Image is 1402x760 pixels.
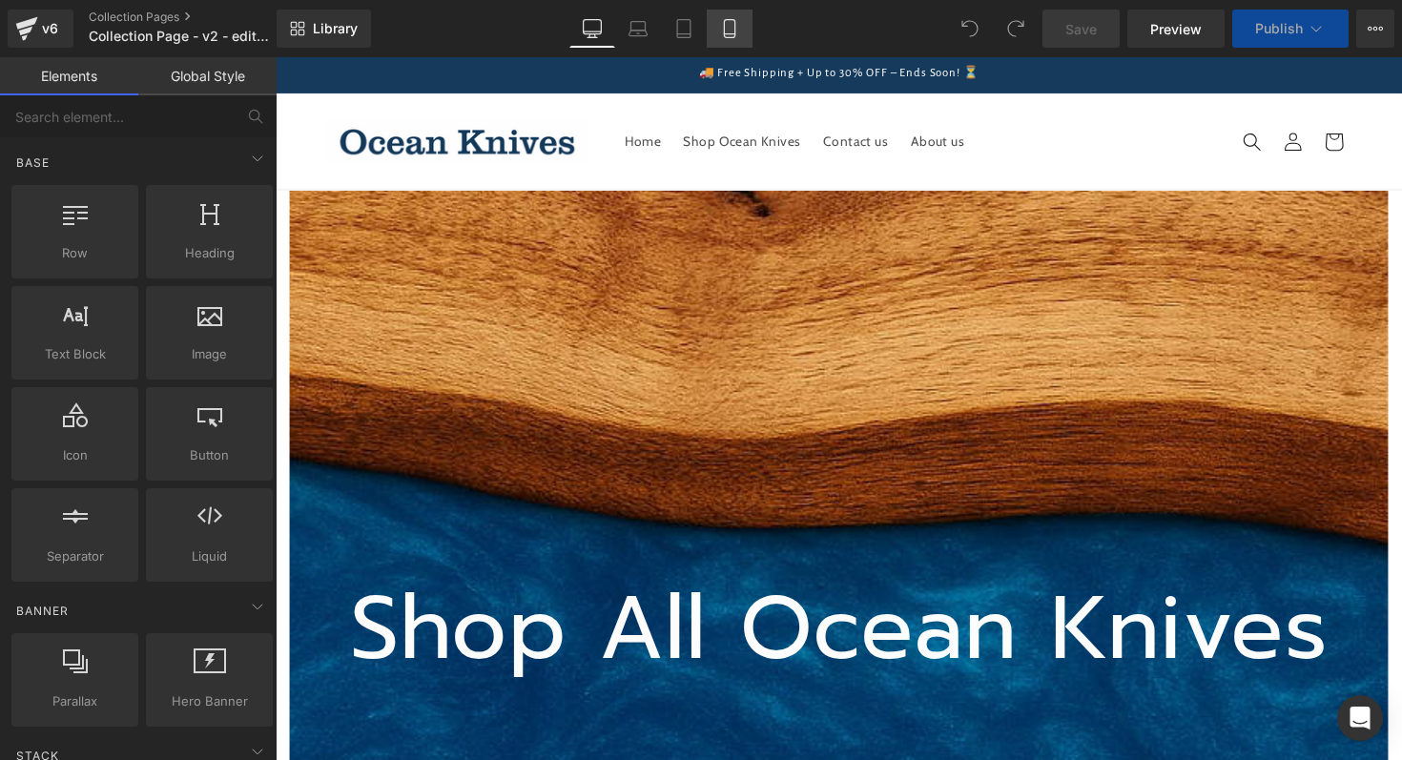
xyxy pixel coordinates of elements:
[8,10,73,48] a: v6
[639,66,717,106] a: About us
[1337,695,1383,741] div: Open Intercom Messenger
[615,10,661,48] a: Laptop
[358,77,395,94] span: Home
[17,691,133,711] span: Parallax
[152,344,267,364] span: Image
[14,505,1140,667] p: Shop All Ocean Knives
[17,344,133,364] span: Text Block
[17,445,133,465] span: Icon
[38,16,62,41] div: v6
[152,243,267,263] span: Heading
[89,29,272,44] span: Collection Page - v2 - edited by staff
[549,66,639,106] a: Contact us
[569,10,615,48] a: Desktop
[277,10,371,48] a: New Library
[138,57,277,95] a: Global Style
[418,77,538,94] span: Shop Ocean Knives
[313,20,358,37] span: Library
[707,10,753,48] a: Mobile
[434,10,721,23] span: 🚚 Free Shipping + Up to 30% OFF – Ends Soon! ⏳
[152,546,267,566] span: Liquid
[997,10,1035,48] button: Redo
[152,691,267,711] span: Hero Banner
[979,66,1021,108] summary: Search
[1150,19,1202,39] span: Preview
[406,66,549,106] a: Shop Ocean Knives
[650,77,706,94] span: About us
[46,56,327,116] a: Ocean Knives
[17,546,133,566] span: Separator
[1255,21,1303,36] span: Publish
[1065,19,1097,39] span: Save
[661,10,707,48] a: Tablet
[1232,10,1349,48] button: Publish
[152,445,267,465] span: Button
[1127,10,1225,48] a: Preview
[89,10,308,25] a: Collection Pages
[14,154,52,172] span: Base
[346,66,406,106] a: Home
[17,243,133,263] span: Row
[14,602,71,620] span: Banner
[561,77,628,94] span: Contact us
[951,10,989,48] button: Undo
[1356,10,1394,48] button: More
[52,64,320,110] img: Ocean Knives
